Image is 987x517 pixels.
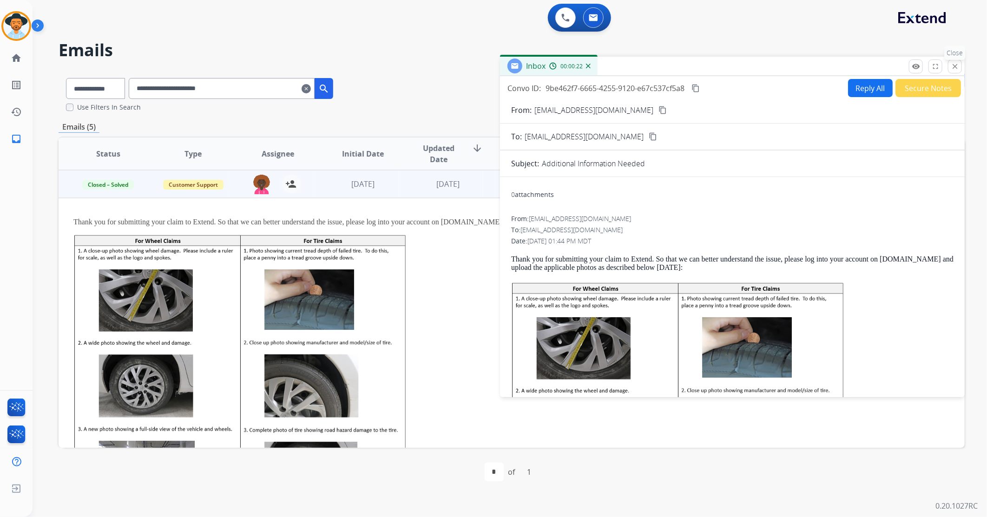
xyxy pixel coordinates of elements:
[511,190,554,199] div: attachments
[691,84,700,92] mat-icon: content_copy
[931,62,940,71] mat-icon: fullscreen
[948,59,962,73] button: Close
[511,105,532,116] p: From:
[525,131,644,142] span: [EMAIL_ADDRESS][DOMAIN_NAME]
[318,83,329,94] mat-icon: search
[11,79,22,91] mat-icon: list_alt
[96,148,120,159] span: Status
[511,158,539,169] p: Subject:
[945,46,966,60] p: Close
[302,83,311,94] mat-icon: clear
[511,214,954,223] div: From:
[511,225,954,235] div: To:
[527,236,591,245] span: [DATE] 01:44 PM MDT
[649,132,657,141] mat-icon: content_copy
[59,41,965,59] h2: Emails
[436,179,460,189] span: [DATE]
[342,148,384,159] span: Initial Date
[511,190,515,199] span: 0
[82,180,134,190] span: Closed – Solved
[286,178,297,190] mat-icon: person_add
[895,79,961,97] button: Secure Notes
[560,63,583,70] span: 00:00:22
[546,83,684,93] span: 9be462f7-6665-4255-9120-e67c537cf5a8
[163,180,224,190] span: Customer Support
[520,225,623,234] span: [EMAIL_ADDRESS][DOMAIN_NAME]
[511,131,522,142] p: To:
[11,106,22,118] mat-icon: history
[184,148,202,159] span: Type
[508,466,515,478] div: of
[511,255,954,272] p: Thank you for submitting your claim to Extend. So that we can better understand the issue, please...
[472,143,483,154] mat-icon: arrow_downward
[73,218,780,226] p: Thank you for submitting your claim to Extend. So that we can better understand the issue, please...
[3,13,29,39] img: avatar
[413,143,464,165] span: Updated Date
[526,61,546,71] span: Inbox
[59,121,99,133] p: Emails (5)
[951,62,959,71] mat-icon: close
[252,175,271,194] img: agent-avatar
[534,105,653,116] p: [EMAIL_ADDRESS][DOMAIN_NAME]
[542,158,645,169] p: Additional Information Needed
[658,106,667,114] mat-icon: content_copy
[11,133,22,144] mat-icon: inbox
[511,236,954,246] div: Date:
[848,79,893,97] button: Reply All
[520,463,539,481] div: 1
[935,500,978,511] p: 0.20.1027RC
[351,179,375,189] span: [DATE]
[77,103,141,112] label: Use Filters In Search
[507,83,541,94] p: Convo ID:
[912,62,920,71] mat-icon: remove_red_eye
[11,52,22,64] mat-icon: home
[262,148,295,159] span: Assignee
[529,214,631,223] span: [EMAIL_ADDRESS][DOMAIN_NAME]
